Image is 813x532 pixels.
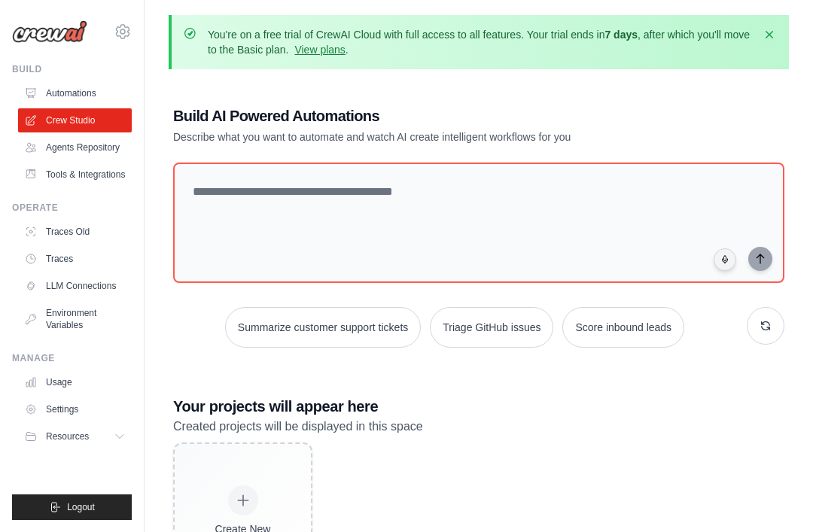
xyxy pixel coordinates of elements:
span: Resources [46,430,89,442]
a: Automations [18,81,132,105]
h1: Build AI Powered Automations [173,105,679,126]
div: Build [12,63,132,75]
div: Manage [12,352,132,364]
a: Environment Variables [18,301,132,337]
a: Traces Old [18,220,132,244]
a: Traces [18,247,132,271]
button: Get new suggestions [747,307,784,345]
strong: 7 days [604,29,638,41]
a: Usage [18,370,132,394]
h3: Your projects will appear here [173,396,784,417]
p: Created projects will be displayed in this space [173,417,784,436]
button: Summarize customer support tickets [225,307,421,348]
span: Logout [67,501,95,513]
a: Tools & Integrations [18,163,132,187]
p: Describe what you want to automate and watch AI create intelligent workflows for you [173,129,679,144]
button: Resources [18,424,132,448]
div: Operate [12,202,132,214]
button: Click to speak your automation idea [714,248,736,271]
button: Score inbound leads [562,307,684,348]
a: Settings [18,397,132,421]
a: LLM Connections [18,274,132,298]
a: Agents Repository [18,135,132,160]
a: View plans [294,44,345,56]
a: Crew Studio [18,108,132,132]
button: Triage GitHub issues [430,307,553,348]
button: Logout [12,494,132,520]
p: You're on a free trial of CrewAI Cloud with full access to all features. Your trial ends in , aft... [208,27,753,57]
img: Logo [12,20,87,43]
